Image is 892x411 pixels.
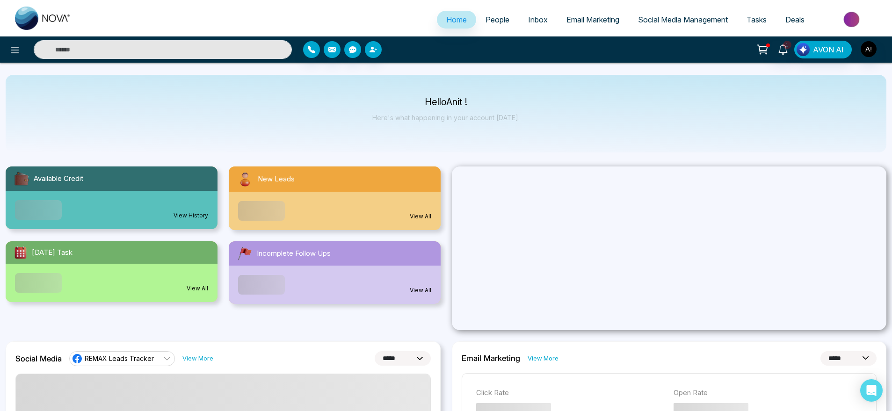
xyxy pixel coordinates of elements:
img: User Avatar [861,41,877,57]
a: View All [410,212,431,221]
button: AVON AI [794,41,852,58]
h2: Social Media [15,354,62,363]
img: Nova CRM Logo [15,7,71,30]
span: Home [446,15,467,24]
a: View All [410,286,431,295]
p: Open Rate [674,388,862,398]
span: REMAX Leads Tracker [85,354,154,363]
div: Open Intercom Messenger [860,379,883,402]
span: Social Media Management [638,15,728,24]
a: Social Media Management [629,11,737,29]
a: View All [187,284,208,293]
a: People [476,11,519,29]
a: Deals [776,11,814,29]
span: [DATE] Task [32,247,73,258]
a: Inbox [519,11,557,29]
span: 1 [783,41,791,49]
span: Tasks [747,15,767,24]
a: View History [174,211,208,220]
p: Hello Anit ! [372,98,520,106]
span: AVON AI [813,44,844,55]
img: todayTask.svg [13,245,28,260]
span: Email Marketing [566,15,619,24]
img: Lead Flow [797,43,810,56]
span: Incomplete Follow Ups [257,248,331,259]
img: newLeads.svg [236,170,254,188]
a: Incomplete Follow UpsView All [223,241,446,304]
span: Deals [785,15,805,24]
a: Tasks [737,11,776,29]
img: followUps.svg [236,245,253,262]
a: Home [437,11,476,29]
span: People [486,15,509,24]
p: Here's what happening in your account [DATE]. [372,114,520,122]
a: New LeadsView All [223,166,446,230]
a: View More [182,354,213,363]
img: Market-place.gif [819,9,886,30]
img: availableCredit.svg [13,170,30,187]
h2: Email Marketing [462,353,520,363]
p: Click Rate [476,388,665,398]
a: Email Marketing [557,11,629,29]
span: New Leads [258,174,295,185]
a: View More [528,354,558,363]
span: Inbox [528,15,548,24]
span: Available Credit [34,173,83,184]
a: 1 [772,41,794,57]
